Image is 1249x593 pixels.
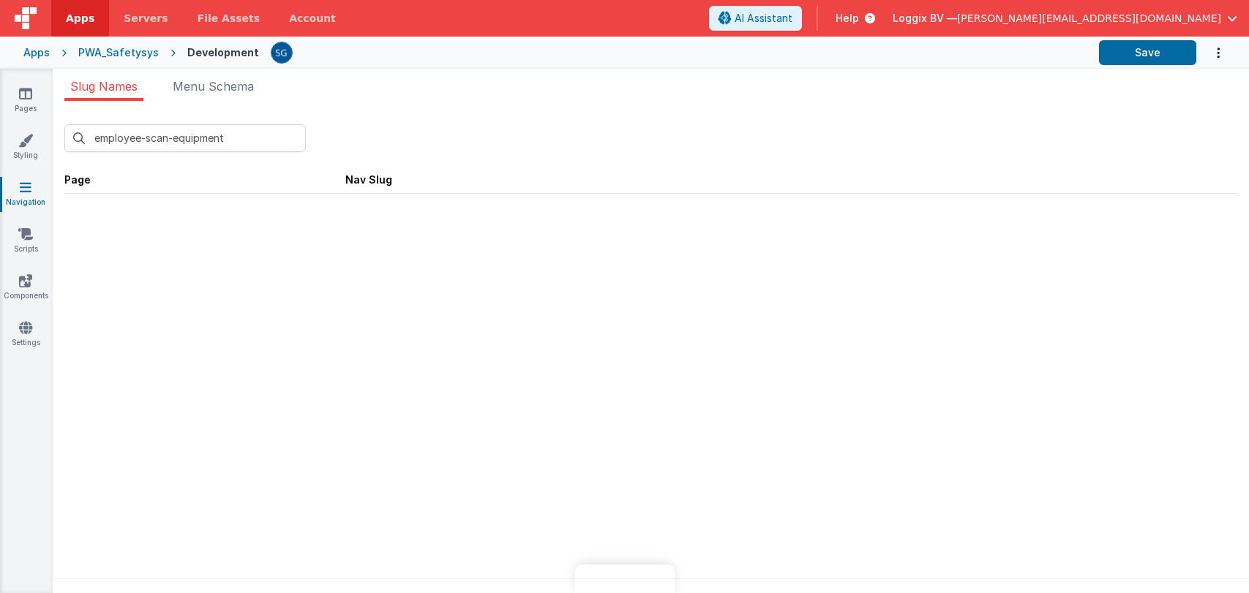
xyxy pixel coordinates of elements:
img: 385c22c1e7ebf23f884cbf6fb2c72b80 [271,42,292,63]
span: [PERSON_NAME][EMAIL_ADDRESS][DOMAIN_NAME] [957,11,1221,26]
button: Loggix BV — [PERSON_NAME][EMAIL_ADDRESS][DOMAIN_NAME] [893,11,1237,26]
span: File Assets [198,11,260,26]
input: Search by slug, id, or page name ... [64,124,306,152]
span: Servers [124,11,168,26]
div: Nav Slug [345,173,392,187]
button: Save [1099,40,1196,65]
span: Slug Names [70,79,138,94]
span: Help [836,11,859,26]
div: Development [187,45,259,60]
span: Apps [66,11,94,26]
div: Page [64,173,345,187]
span: Menu Schema [173,79,254,94]
div: Apps [23,45,50,60]
div: PWA_Safetysys [78,45,159,60]
span: Loggix BV — [893,11,957,26]
button: AI Assistant [709,6,802,31]
span: AI Assistant [735,11,792,26]
button: Options [1196,38,1226,68]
